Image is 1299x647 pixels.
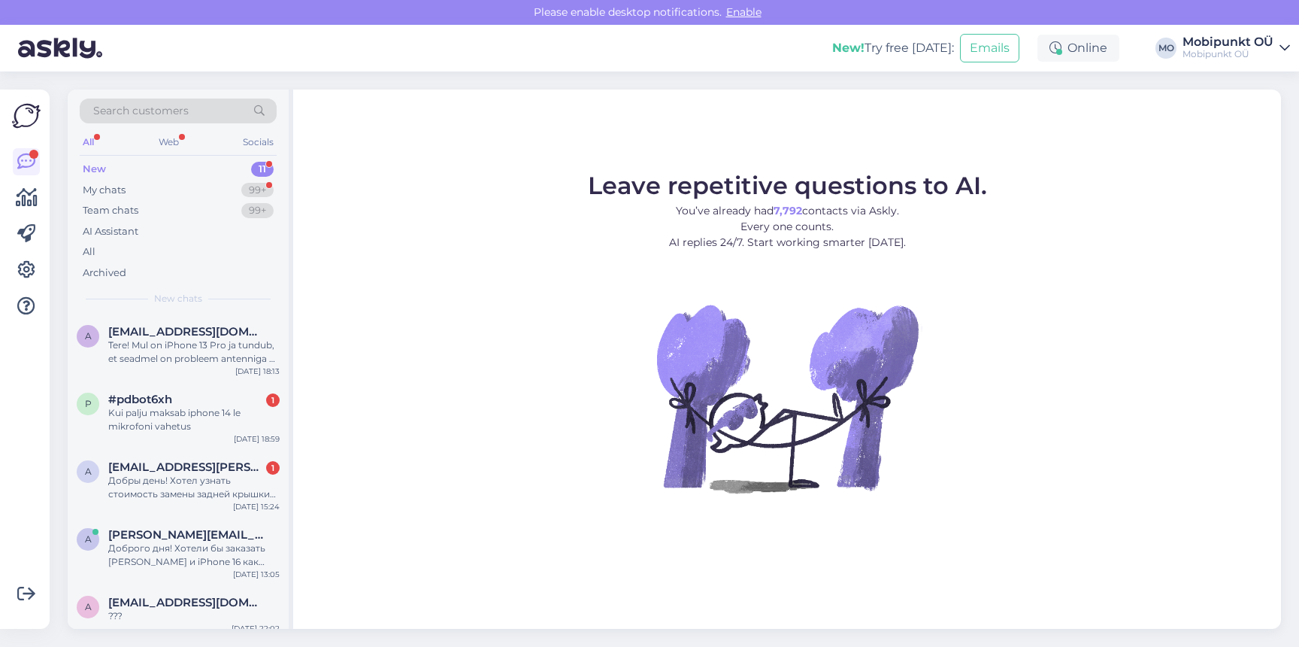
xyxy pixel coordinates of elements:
[108,406,280,433] div: Kui palju maksab iphone 14 le mikrofoni vahetus
[83,183,126,198] div: My chats
[108,339,280,366] div: Tere! Mul on iPhone 13 Pro ja tundub, et seadmel on probleem antenniga — mobiilne internet ei töö...
[1155,38,1176,59] div: MO
[85,398,92,409] span: p
[1182,36,1273,48] div: Mobipunkt OÜ
[80,132,97,152] div: All
[83,266,126,281] div: Archived
[85,601,92,612] span: a
[232,623,280,634] div: [DATE] 22:02
[240,132,277,152] div: Socials
[83,245,95,260] div: All
[93,103,189,119] span: Search customers
[241,203,274,218] div: 99+
[1037,35,1119,62] div: Online
[85,466,92,477] span: a
[156,132,182,152] div: Web
[774,204,802,217] b: 7,792
[235,366,280,377] div: [DATE] 18:13
[85,533,92,545] span: a
[722,5,766,19] span: Enable
[12,102,41,130] img: Askly Logo
[233,501,280,512] div: [DATE] 15:24
[108,528,265,542] span: a.popova@blak-it.com
[241,183,274,198] div: 99+
[960,34,1019,62] button: Emails
[266,461,280,475] div: 1
[108,596,265,609] span: andreimaleva@gmail.com
[1182,36,1290,60] a: Mobipunkt OÜMobipunkt OÜ
[652,263,922,533] img: No Chat active
[832,41,864,55] b: New!
[108,474,280,501] div: Добры день! Хотел узнать стоимость замены задней крышки на IPhone 15 Pro (разбита вся крышка вклю...
[108,393,172,406] span: #pdbot6xh
[154,292,202,305] span: New chats
[266,393,280,407] div: 1
[108,542,280,569] div: Доброго дня! Хотели бы заказать [PERSON_NAME] и iPhone 16 как юридическое лицо, куда можно обрати...
[83,224,138,239] div: AI Assistant
[234,433,280,445] div: [DATE] 18:59
[1182,48,1273,60] div: Mobipunkt OÜ
[251,162,274,177] div: 11
[588,203,987,251] p: You’ve already had contacts via Askly. Every one counts. AI replies 24/7. Start working smarter [...
[588,171,987,200] span: Leave repetitive questions to AI.
[108,460,265,474] span: alexei.katsman@gmail.com
[233,569,280,580] div: [DATE] 13:05
[83,203,138,218] div: Team chats
[108,609,280,623] div: ???
[108,325,265,339] span: akuznetsova347@gmail.com
[83,162,106,177] div: New
[85,330,92,342] span: a
[832,39,954,57] div: Try free [DATE]:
